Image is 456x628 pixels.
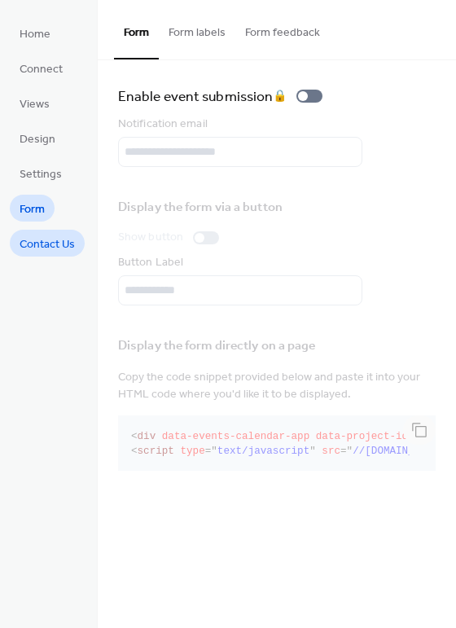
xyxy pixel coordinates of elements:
[20,26,50,43] span: Home
[10,160,72,187] a: Settings
[20,166,62,183] span: Settings
[20,236,75,253] span: Contact Us
[20,61,63,78] span: Connect
[10,230,85,257] a: Contact Us
[20,96,50,113] span: Views
[20,131,55,148] span: Design
[10,20,60,46] a: Home
[10,55,72,81] a: Connect
[20,201,45,218] span: Form
[10,90,59,116] a: Views
[10,125,65,152] a: Design
[10,195,55,222] a: Form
